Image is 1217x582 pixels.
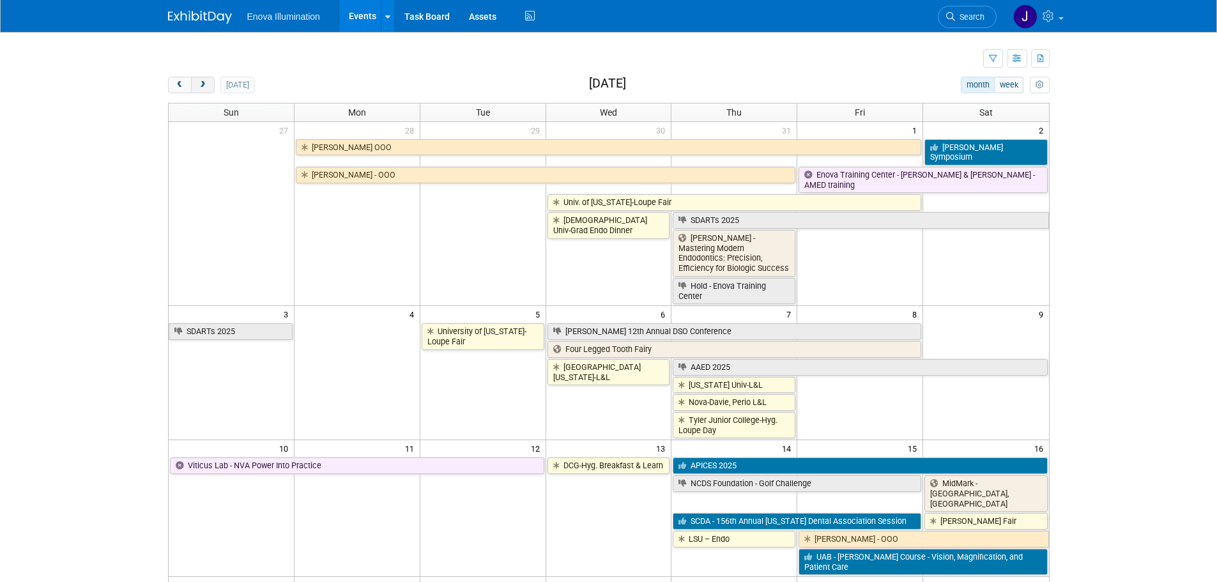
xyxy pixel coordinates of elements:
[547,359,670,385] a: [GEOGRAPHIC_DATA][US_STATE]-L&L
[170,457,544,474] a: Viticus Lab - NVA Power Into Practice
[1013,4,1037,29] img: Joe Werner
[534,306,546,322] span: 5
[655,122,671,138] span: 30
[589,77,626,91] h2: [DATE]
[785,306,797,322] span: 7
[547,212,670,238] a: [DEMOGRAPHIC_DATA] Univ-Grad Endo Dinner
[673,531,795,548] a: LSU – Endo
[600,107,617,118] span: Wed
[673,513,921,530] a: SCDA - 156th Annual [US_STATE] Dental Association Session
[547,323,922,340] a: [PERSON_NAME] 12th Annual DSO Conference
[673,359,1047,376] a: AAED 2025
[404,440,420,456] span: 11
[924,475,1047,512] a: MidMark - [GEOGRAPHIC_DATA], [GEOGRAPHIC_DATA]
[799,167,1047,193] a: Enova Training Center - [PERSON_NAME] & [PERSON_NAME] - AMED training
[547,194,922,211] a: Univ. of [US_STATE]-Loupe Fair
[220,77,254,93] button: [DATE]
[476,107,490,118] span: Tue
[404,122,420,138] span: 28
[422,323,544,349] a: University of [US_STATE]-Loupe Fair
[168,11,232,24] img: ExhibitDay
[673,475,921,492] a: NCDS Foundation - Golf Challenge
[1030,77,1049,93] button: myCustomButton
[296,167,795,183] a: [PERSON_NAME] - OOO
[799,549,1047,575] a: UAB - [PERSON_NAME] Course - Vision, Magnification, and Patient Care
[1036,81,1044,89] i: Personalize Calendar
[282,306,294,322] span: 3
[855,107,865,118] span: Fri
[979,107,993,118] span: Sat
[247,11,320,22] span: Enova Illumination
[961,77,995,93] button: month
[191,77,215,93] button: next
[924,513,1047,530] a: [PERSON_NAME] Fair
[547,457,670,474] a: DCG-Hyg. Breakfast & Learn
[673,377,795,394] a: [US_STATE] Univ-L&L
[547,341,922,358] a: Four Legged Tooth Fairy
[726,107,742,118] span: Thu
[1037,306,1049,322] span: 9
[673,457,1047,474] a: APICES 2025
[673,394,795,411] a: Nova-Davie, Perio L&L
[907,440,922,456] span: 15
[408,306,420,322] span: 4
[799,531,1048,548] a: [PERSON_NAME] - OOO
[924,139,1047,165] a: [PERSON_NAME] Symposium
[530,440,546,456] span: 12
[938,6,997,28] a: Search
[673,412,795,438] a: Tyler Junior College-Hyg. Loupe Day
[530,122,546,138] span: 29
[278,122,294,138] span: 27
[955,12,984,22] span: Search
[169,323,293,340] a: SDARTs 2025
[673,212,1048,229] a: SDARTs 2025
[659,306,671,322] span: 6
[1037,122,1049,138] span: 2
[296,139,921,156] a: [PERSON_NAME] OOO
[655,440,671,456] span: 13
[278,440,294,456] span: 10
[911,122,922,138] span: 1
[224,107,239,118] span: Sun
[348,107,366,118] span: Mon
[781,122,797,138] span: 31
[994,77,1023,93] button: week
[168,77,192,93] button: prev
[1033,440,1049,456] span: 16
[911,306,922,322] span: 8
[781,440,797,456] span: 14
[673,230,795,277] a: [PERSON_NAME] - Mastering Modern Endodontics: Precision, Efficiency for Biologic Success
[673,278,795,304] a: Hold - Enova Training Center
